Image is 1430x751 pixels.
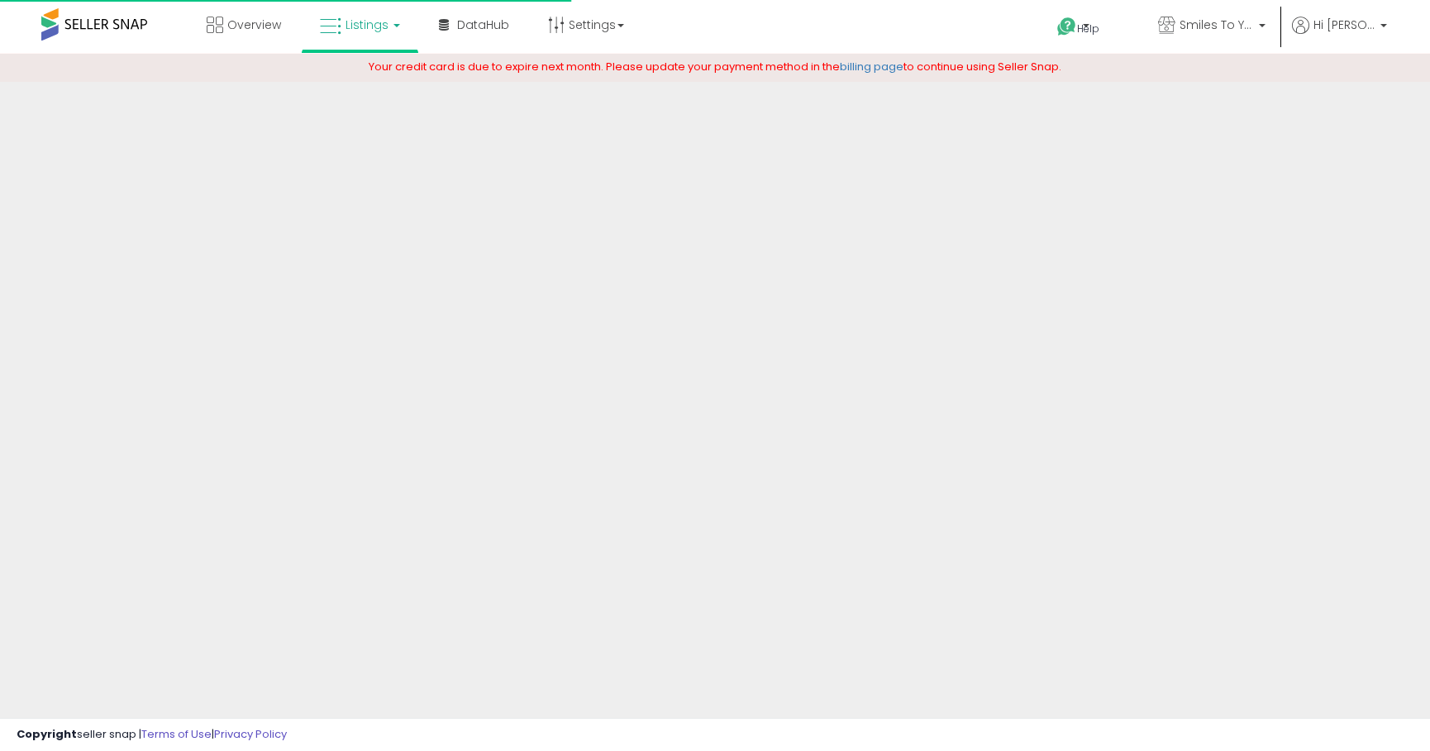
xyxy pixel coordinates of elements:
[840,59,903,74] a: billing page
[457,17,509,33] span: DataHub
[17,726,77,742] strong: Copyright
[1077,22,1099,36] span: Help
[227,17,281,33] span: Overview
[17,727,287,743] div: seller snap | |
[1180,17,1254,33] span: Smiles To Your Front Door
[1313,17,1375,33] span: Hi [PERSON_NAME]
[214,726,287,742] a: Privacy Policy
[1044,4,1132,54] a: Help
[1056,17,1077,37] i: Get Help
[369,59,1061,74] span: Your credit card is due to expire next month. Please update your payment method in the to continu...
[1292,17,1387,54] a: Hi [PERSON_NAME]
[346,17,388,33] span: Listings
[141,726,212,742] a: Terms of Use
